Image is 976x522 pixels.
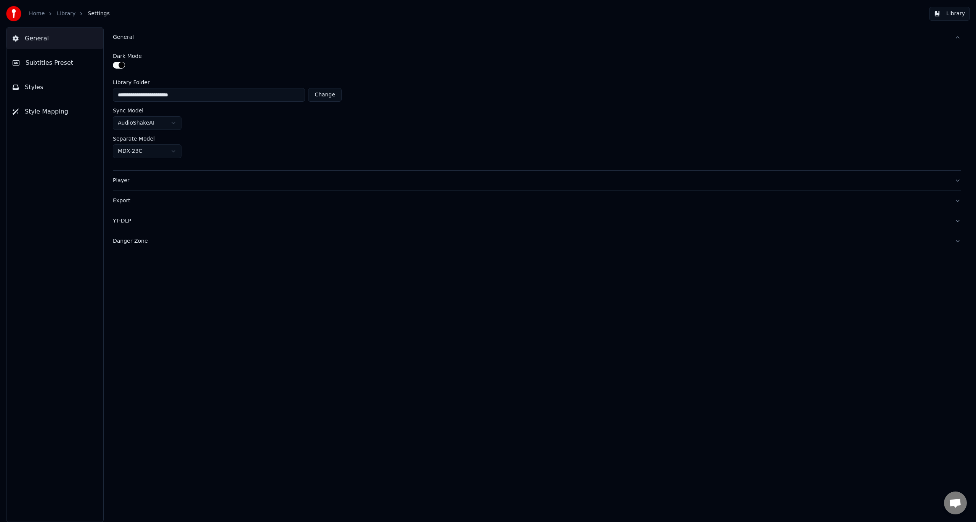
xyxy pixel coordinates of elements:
div: Danger Zone [113,237,949,245]
button: Library [929,7,970,21]
label: Library Folder [113,80,342,85]
button: Player [113,171,961,191]
div: Open chat [944,492,967,514]
div: YT-DLP [113,217,949,225]
span: Subtitles Preset [26,58,73,67]
button: YT-DLP [113,211,961,231]
button: Export [113,191,961,211]
button: Style Mapping [6,101,103,122]
button: General [6,28,103,49]
img: youka [6,6,21,21]
a: Home [29,10,45,18]
div: Export [113,197,949,205]
button: Subtitles Preset [6,52,103,74]
label: Separate Model [113,136,155,141]
div: General [113,34,949,41]
span: Style Mapping [25,107,68,116]
span: Settings [88,10,109,18]
button: General [113,27,961,47]
button: Styles [6,77,103,98]
button: Danger Zone [113,231,961,251]
span: General [25,34,49,43]
nav: breadcrumb [29,10,110,18]
div: Player [113,177,949,184]
a: Library [57,10,75,18]
span: Styles [25,83,43,92]
label: Sync Model [113,108,143,113]
label: Dark Mode [113,53,142,59]
button: Change [308,88,342,102]
div: General [113,47,961,170]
